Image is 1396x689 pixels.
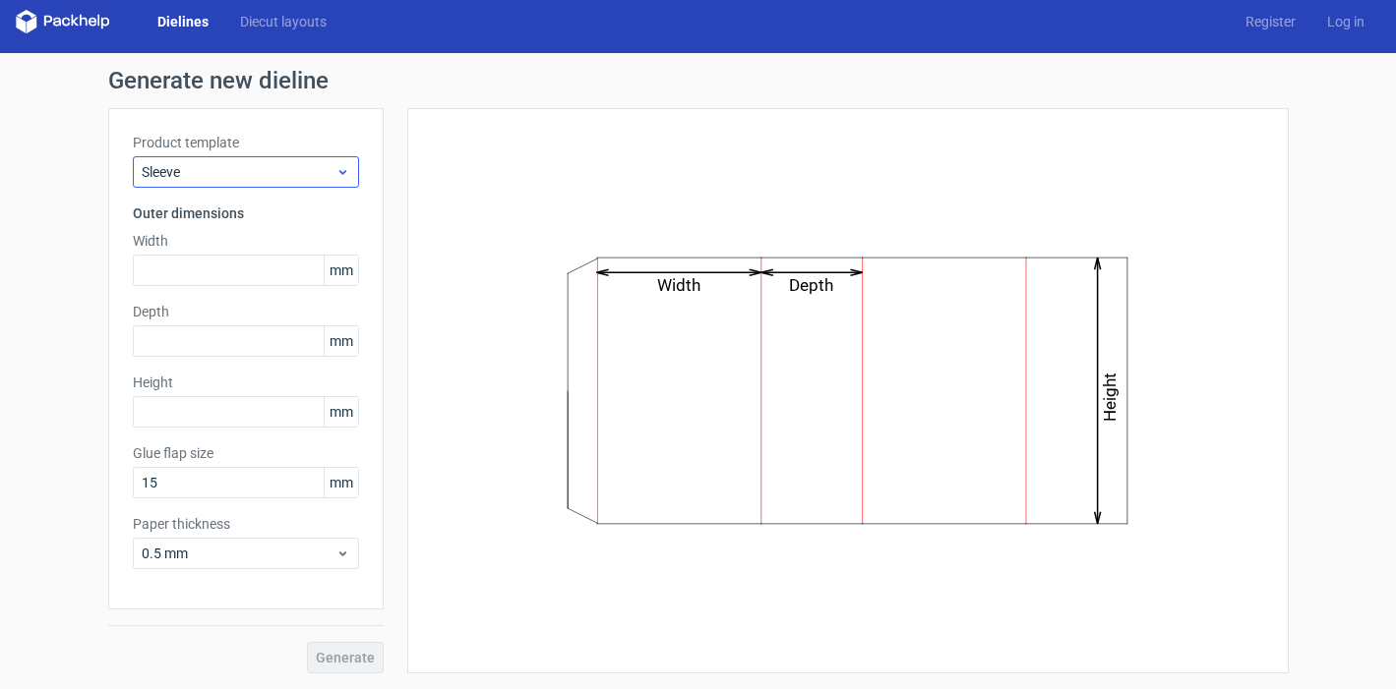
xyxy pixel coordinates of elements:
[142,12,224,31] a: Dielines
[1311,12,1380,31] a: Log in
[133,231,359,251] label: Width
[133,203,359,223] h3: Outer dimensions
[133,514,359,534] label: Paper thickness
[142,162,335,182] span: Sleeve
[133,443,359,463] label: Glue flap size
[657,275,700,295] text: Width
[1100,373,1120,422] text: Height
[133,133,359,152] label: Product template
[324,397,358,427] span: mm
[108,69,1289,92] h1: Generate new dieline
[1230,12,1311,31] a: Register
[133,373,359,392] label: Height
[324,256,358,285] span: mm
[324,468,358,497] span: mm
[789,275,833,295] text: Depth
[224,12,342,31] a: Diecut layouts
[133,302,359,321] label: Depth
[324,326,358,356] span: mm
[142,544,335,563] span: 0.5 mm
